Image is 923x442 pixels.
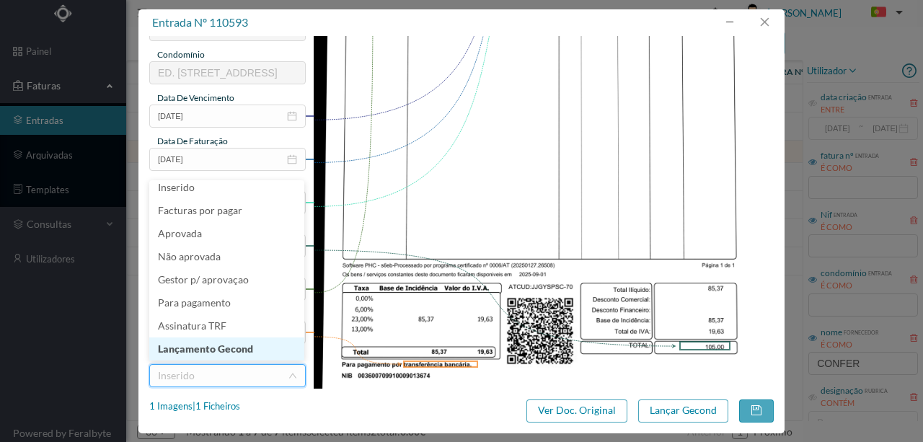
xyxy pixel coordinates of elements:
button: Lançar Gecond [638,399,728,423]
li: Assinatura TRF [149,314,304,337]
button: PT [860,1,909,25]
i: icon: calendar [287,111,297,121]
span: data de pagamento [157,179,231,190]
li: Aprovada [149,222,304,245]
button: Ver Doc. Original [526,399,627,423]
li: Para pagamento [149,291,304,314]
span: data de faturação [157,136,228,146]
i: icon: calendar [287,154,297,164]
li: Inserido [149,176,304,199]
i: icon: down [288,371,297,380]
span: condomínio [157,49,205,60]
span: entrada nº 110593 [152,15,248,29]
div: 1 Imagens | 1 Ficheiros [149,399,240,414]
li: Lançamento Gecond [149,337,304,361]
li: Não aprovada [149,245,304,268]
li: Facturas por pagar [149,199,304,222]
span: data de vencimento [157,92,234,103]
li: Gestor p/ aprovaçao [149,268,304,291]
span: estado da fatura [157,352,222,363]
